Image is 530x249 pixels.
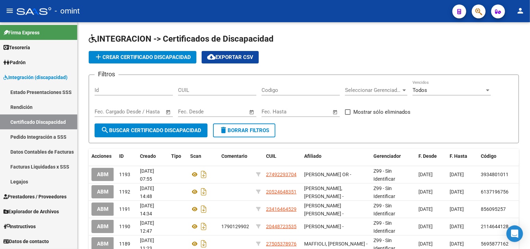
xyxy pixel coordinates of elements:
span: 3934801011 [481,172,509,177]
span: Padrón [3,59,26,66]
span: [PERSON_NAME] - [304,224,344,229]
button: Open calendar [248,108,256,116]
span: - omint [55,3,80,19]
i: Descargar documento [199,221,208,232]
span: [DATE] [450,206,464,212]
span: ABM [97,224,108,230]
button: Open calendar [332,108,339,116]
span: Creado [140,153,156,159]
datatable-header-cell: Gerenciador [371,149,416,164]
span: 27505378976 [266,241,297,247]
span: Seleccionar Gerenciador [345,87,401,93]
span: 1189 [119,241,130,247]
span: Explorador de Archivos [3,208,59,215]
span: 23416464529 [266,206,297,212]
span: INTEGRACION -> Certificados de Discapacidad [89,34,274,44]
input: End date [290,109,324,115]
input: Start date [178,109,201,115]
span: Firma Express [3,29,39,36]
span: Todos [413,87,427,93]
span: [DATE] [450,224,464,229]
span: Acciones [91,153,112,159]
button: ABM [91,168,114,181]
span: [DATE] [418,224,433,229]
button: Crear Certificado Discapacidad [89,51,196,63]
span: ABM [97,189,108,195]
datatable-header-cell: F. Desde [416,149,447,164]
span: Comentario [221,153,247,159]
datatable-header-cell: Creado [137,149,168,164]
i: Descargar documento [199,169,208,180]
span: [DATE] 14:34 [140,203,154,216]
span: [DATE] 12:47 [140,220,154,234]
datatable-header-cell: F. Hasta [447,149,478,164]
span: [DATE] [418,241,433,247]
span: 20524648351 [266,189,297,195]
span: ID [119,153,124,159]
span: 27492293704 [266,172,297,177]
mat-icon: menu [6,7,14,15]
span: Instructivos [3,223,36,230]
span: Crear Certificado Discapacidad [94,54,191,60]
span: Buscar Certificado Discapacidad [101,127,201,134]
span: Gerenciador [373,153,401,159]
input: End date [207,109,240,115]
mat-icon: cloud_download [207,53,215,61]
span: F. Desde [418,153,437,159]
span: [PERSON_NAME], [PERSON_NAME] - [304,186,344,199]
datatable-header-cell: CUIL [263,149,301,164]
span: ABM [97,206,108,213]
mat-icon: search [101,126,109,134]
mat-icon: delete [219,126,228,134]
span: ABM [97,241,108,247]
span: Z99 - Sin Identificar [373,220,395,234]
input: End date [123,109,157,115]
span: Mostrar sólo eliminados [353,108,410,116]
span: 1192 [119,189,130,195]
span: 6137196756 [481,189,509,195]
span: Integración (discapacidad) [3,74,68,81]
span: Tipo [171,153,181,159]
h3: Filtros [95,69,118,79]
span: Borrar Filtros [219,127,269,134]
span: [DATE] [418,206,433,212]
datatable-header-cell: Tipo [168,149,187,164]
datatable-header-cell: Scan [187,149,219,164]
span: [DATE] [418,172,433,177]
span: Afiliado [304,153,321,159]
span: CUIL [266,153,276,159]
span: Datos de contacto [3,238,49,245]
datatable-header-cell: ID [116,149,137,164]
span: 20448723535 [266,224,297,229]
span: Z99 - Sin Identificar [373,186,395,199]
mat-icon: add [94,53,103,61]
span: F. Hasta [450,153,467,159]
datatable-header-cell: Acciones [89,149,116,164]
div: Open Intercom Messenger [506,225,523,242]
i: Descargar documento [199,186,208,197]
span: Tesorería [3,44,30,51]
span: [DATE] 07:55 [140,168,154,182]
span: Z99 - Sin Identificar [373,203,395,216]
span: MAFFIOLI, [PERSON_NAME] - [304,241,368,247]
span: [DATE] [450,189,464,195]
input: Start date [95,109,117,115]
span: [DATE] 14:48 [140,186,154,199]
mat-icon: person [516,7,524,15]
span: 2114644128 [481,224,509,229]
span: 1190 [119,224,130,229]
span: Exportar CSV [207,54,253,60]
span: Z99 - Sin Identificar [373,168,395,182]
span: [PERSON_NAME] OR - [304,172,351,177]
span: 1193 [119,172,130,177]
datatable-header-cell: Comentario [219,149,253,164]
span: [DATE] [450,172,464,177]
span: 5695877162 [481,241,509,247]
span: [DATE] [418,189,433,195]
button: ABM [91,220,114,233]
datatable-header-cell: Afiliado [301,149,371,164]
span: 1790129902 [221,224,249,229]
i: Descargar documento [199,204,208,215]
span: 1191 [119,206,130,212]
span: Código [481,153,496,159]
